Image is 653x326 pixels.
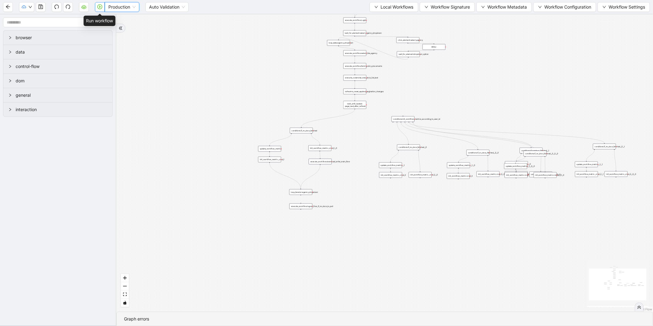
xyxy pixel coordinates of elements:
span: Local Workflows [381,4,413,10]
button: cloud-uploaddown [19,2,34,12]
div: wait_for_element:select_agency_dropdown [343,30,366,36]
div: conditions:if_no_docs_fetched__0__0 [467,150,490,156]
button: arrow-left [3,2,13,12]
div: Graph errors [124,316,645,322]
span: plus-circle [391,124,395,128]
div: init_workflow_metric:_cred_2__0__0plus-circle [605,171,628,177]
div: loop_iterator:agency_dropdownplus-circle [289,189,312,195]
span: down [538,5,542,9]
g: Edge from wait_for_element:dropdown_option to loop_data:agency_dropdown [339,38,408,59]
button: undo [52,2,62,12]
div: init_workflow_metric:_cred_1 [258,157,281,163]
div: conditions:if_no_docs_fetched__0__0__0 [524,151,546,156]
g: Edge from conditions:if_no_docs_fetched__1 to update_workflow_metric:__0 [516,154,521,161]
button: cloud-server [79,2,89,12]
span: plus-circle [299,212,303,215]
span: Workflow Metadata [487,4,527,10]
div: init_workflow_metric:_cred_2plus-circle [379,172,402,178]
div: browser [3,31,112,45]
div: init_workflow_metric:cred_3__1 [505,172,527,178]
g: Edge from click_element:select_agency to delay: [408,43,434,44]
div: init_workflow_metric:cred_3__1plus-circle [505,172,527,178]
span: plus-circle [486,179,490,183]
button: downWorkflow Signature [420,2,475,12]
div: conditions:if_no_docs_fetched__1 [520,148,542,153]
div: general [3,88,112,102]
span: undo [54,4,59,9]
div: conditions:init_workflow_metrics_according_to_user_id [392,116,415,122]
g: Edge from init_workflow_metric:_cred_1 to loop_iterator:agency_dropdown [270,163,301,189]
button: toggle interactivity [121,299,129,307]
g: Edge from conditions:if_no_docs_fetched__0__1 to init_workflow_metric:_cred_2__0__0 [614,150,616,171]
div: update_workflow_metric:__1__1 [575,162,598,167]
div: wait_for_element:dropdown_option [397,51,420,57]
span: Workflow Signature [431,4,470,10]
g: Edge from conditions:if_no_docs_fetched__0__1 to update_workflow_metric:__1__1 [586,150,594,161]
g: Edge from conditions:if_no_docs_fetched to update_workflow_metric: [270,134,291,145]
g: Edge from conditions:if_no_docs_fetched__0__0 to update_workflow_metric:__1__0 [459,156,468,162]
span: right [8,79,12,83]
span: Production [108,2,136,12]
div: init_workflow_metric:_cred_2__1 [575,171,598,177]
div: execute_workflow:fetch_policy_documents [343,63,366,69]
span: plus-circle [321,11,325,15]
span: plus-circle [539,180,543,184]
div: update_workflow_metric: [258,146,281,152]
div: update_workflow_metric:__0 [505,161,528,167]
g: Edge from conditions:init_workflow_metrics_according_to_user_id to conditions:if_no_docs_fetched__0 [397,122,409,144]
span: plus-circle [543,180,547,184]
button: save [36,2,46,12]
span: play-circle [97,4,102,9]
div: init_workflow_metric:_cred_1__0 [308,145,331,151]
div: conditions:if_no_docs_fetched__0 [397,144,420,150]
div: delay: [422,44,445,50]
a: React Flow attribution [636,307,652,311]
div: execute_workflow:select_the_agency [343,50,366,56]
span: plus-circle [418,180,422,184]
span: general [16,92,107,99]
div: conditions:if_no_docs_fetched__0__1 [593,144,616,149]
g: Edge from conditions:if_no_docs_fetched__0__0__0 to update_workflow_metric:__1__0__0 [516,157,525,163]
span: Workflow Settings [609,4,645,10]
span: down [602,5,606,9]
span: cloud-server [81,4,86,9]
button: zoom in [121,274,129,282]
div: loop_data:agency_dropdown [327,40,350,46]
span: double-right [637,305,641,309]
div: data [3,45,112,59]
div: init_workflow_metric:_cred_1__0__0 [529,172,552,178]
div: init_workflow_metric:_cred_2 [379,172,402,178]
g: Edge from conditions:if_no_docs_fetched to init_workflow_metric:_cred_1__0 [311,134,320,145]
span: plus-circle [389,180,393,184]
span: right [8,65,12,68]
div: wait_until_loaded: page_load_after_refresh [343,101,366,109]
div: click_element:select_agency [396,37,419,43]
span: arrow-left [6,4,10,9]
div: init_workflow_metric:_cred_2__1plus-circle [575,171,598,177]
div: interaction [3,103,112,117]
span: Workflow Configuration [544,4,591,10]
div: conditions:if_no_docs_fetched [290,128,313,133]
span: down [481,5,485,9]
span: data [16,49,107,55]
span: cloud-upload [22,5,26,9]
span: down [374,5,378,9]
span: browser [16,34,107,41]
g: Edge from conditions:init_workflow_metrics_according_to_user_id to conditions:if_no_docs_fetched_... [401,122,478,149]
span: plus-circle [585,179,589,183]
span: right [8,36,12,39]
div: execute_workflow:download_write_main_flow [309,159,332,165]
g: Edge from conditions:if_no_docs_fetched__0 to update_workflow_metric:__1 [391,151,399,162]
div: execute_code:total_new_docs_list_test [343,75,366,81]
span: down [28,5,32,9]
